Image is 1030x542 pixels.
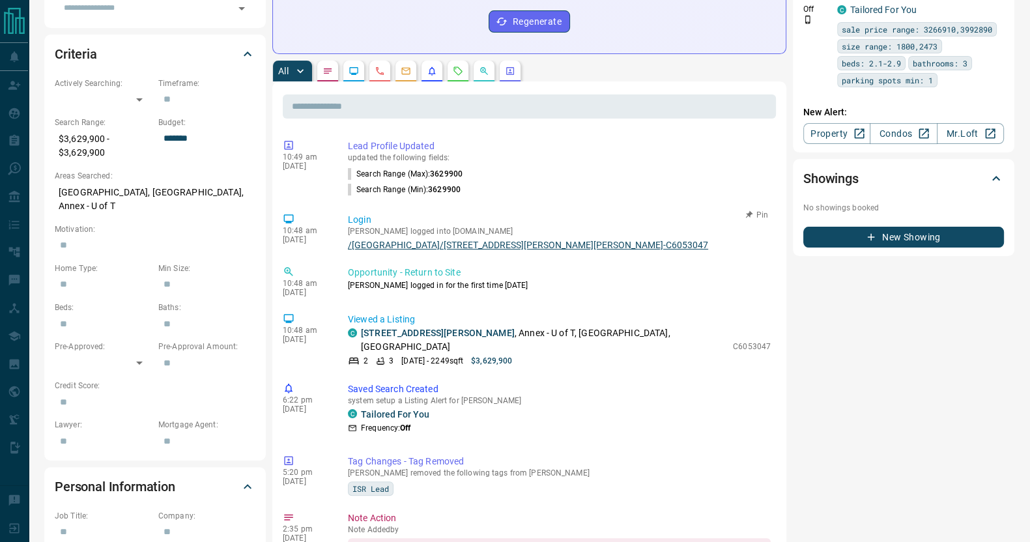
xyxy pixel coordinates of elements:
p: Baths: [158,302,255,313]
svg: Requests [453,66,463,76]
span: ISR Lead [352,482,389,495]
div: Showings [803,163,1004,194]
p: 10:49 am [283,152,328,162]
p: 10:48 am [283,326,328,335]
p: [DATE] [283,477,328,486]
p: [DATE] [283,235,328,244]
span: 3629900 [428,185,461,194]
p: updated the following fields: [348,153,771,162]
strong: Off [400,423,410,433]
p: Timeframe: [158,78,255,89]
p: [DATE] - 2249 sqft [401,355,463,367]
p: [PERSON_NAME] logged in for the first time [DATE] [348,279,771,291]
p: Pre-Approval Amount: [158,341,255,352]
svg: Push Notification Only [803,15,812,24]
button: Regenerate [489,10,570,33]
p: Viewed a Listing [348,313,771,326]
p: Company: [158,510,255,522]
p: 5:20 pm [283,468,328,477]
p: [DATE] [283,288,328,297]
p: All [278,66,289,76]
svg: Listing Alerts [427,66,437,76]
p: 6:22 pm [283,395,328,405]
p: [DATE] [283,335,328,344]
p: C6053047 [733,341,771,352]
a: Property [803,123,870,144]
p: Job Title: [55,510,152,522]
button: Pin [738,209,776,221]
p: [GEOGRAPHIC_DATA], [GEOGRAPHIC_DATA], Annex - U of T [55,182,255,217]
p: Off [803,3,829,15]
button: New Showing [803,227,1004,248]
p: 2:35 pm [283,524,328,534]
span: bathrooms: 3 [913,57,967,70]
h2: Showings [803,168,859,189]
span: sale price range: 3266910,3992890 [842,23,992,36]
p: Areas Searched: [55,170,255,182]
svg: Agent Actions [505,66,515,76]
a: Mr.Loft [937,123,1004,144]
p: 10:48 am [283,226,328,235]
p: Login [348,213,771,227]
p: Opportunity - Return to Site [348,266,771,279]
p: Mortgage Agent: [158,419,255,431]
p: Credit Score: [55,380,255,392]
a: Tailored For You [361,409,429,420]
p: [DATE] [283,405,328,414]
p: 10:48 am [283,279,328,288]
div: condos.ca [348,328,357,337]
a: Tailored For You [850,5,917,15]
p: Note Action [348,511,771,525]
p: Beds: [55,302,152,313]
p: Actively Searching: [55,78,152,89]
p: Lawyer: [55,419,152,431]
span: size range: 1800,2473 [842,40,937,53]
p: New Alert: [803,106,1004,119]
p: Pre-Approved: [55,341,152,352]
p: Search Range: [55,117,152,128]
p: [PERSON_NAME] logged into [DOMAIN_NAME] [348,227,771,236]
div: condos.ca [348,409,357,418]
div: Personal Information [55,471,255,502]
p: Lead Profile Updated [348,139,771,153]
p: system setup a Listing Alert for [PERSON_NAME] [348,396,771,405]
p: $3,629,900 - $3,629,900 [55,128,152,164]
p: Tag Changes - Tag Removed [348,455,771,468]
span: beds: 2.1-2.9 [842,57,901,70]
span: 3629900 [430,169,463,178]
p: $3,629,900 [471,355,512,367]
svg: Calls [375,66,385,76]
svg: Emails [401,66,411,76]
p: Budget: [158,117,255,128]
p: Min Size: [158,263,255,274]
p: , Annex - U of T, [GEOGRAPHIC_DATA], [GEOGRAPHIC_DATA] [361,326,726,354]
p: [PERSON_NAME] removed the following tags from [PERSON_NAME] [348,468,771,478]
p: Home Type: [55,263,152,274]
svg: Lead Browsing Activity [349,66,359,76]
p: Search Range (Max) : [348,168,463,180]
p: 2 [364,355,368,367]
a: /[GEOGRAPHIC_DATA]/[STREET_ADDRESS][PERSON_NAME][PERSON_NAME]-C6053047 [348,240,771,250]
p: Note Added by [348,525,771,534]
div: Criteria [55,38,255,70]
p: No showings booked [803,202,1004,214]
a: Condos [870,123,937,144]
span: parking spots min: 1 [842,74,933,87]
h2: Personal Information [55,476,175,497]
svg: Notes [322,66,333,76]
p: Saved Search Created [348,382,771,396]
a: [STREET_ADDRESS][PERSON_NAME] [361,328,515,338]
p: Search Range (Min) : [348,184,461,195]
p: Motivation: [55,223,255,235]
p: Frequency: [361,422,410,434]
p: [DATE] [283,162,328,171]
div: condos.ca [837,5,846,14]
h2: Criteria [55,44,97,64]
svg: Opportunities [479,66,489,76]
p: 3 [389,355,393,367]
